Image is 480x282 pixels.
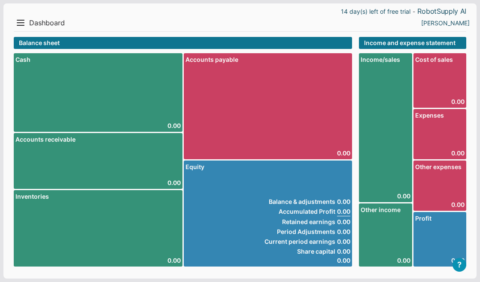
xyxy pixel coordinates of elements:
[415,55,465,64] span: Cost of sales
[421,18,470,27] a: Maria Campias
[359,37,466,49] div: Income and expense statement
[415,162,465,171] span: Other expenses
[337,149,350,158] a: 0.00
[14,16,27,30] button: Menu
[415,200,465,209] a: 0.00
[413,9,415,14] span: -
[453,258,466,272] button: ?
[264,227,335,236] span: Period Adjustments
[415,149,465,158] a: 0.00
[167,178,181,187] a: 0.00
[15,135,181,144] span: Accounts receivable
[29,18,65,27] span: Dashboard
[185,162,351,171] span: Equity
[415,256,465,265] a: 0.00
[337,197,350,206] span: 0.00
[417,7,466,16] a: RobotSupply AI
[264,197,335,206] span: Balance & adjustments
[337,207,350,216] span: 0.00
[14,37,352,49] div: Balance sheet
[264,207,335,216] span: Accumulated Profit
[337,227,350,236] span: 0.00
[361,256,410,265] a: 0.00
[337,247,350,256] span: 0.00
[337,256,350,265] span: 0.00
[167,256,181,265] a: 0.00
[415,111,465,120] span: Expenses
[361,191,410,200] a: 0.00
[415,214,465,223] span: Profit
[361,55,410,64] span: Income/sales
[264,217,335,226] span: Retained earnings
[185,55,351,64] span: Accounts payable
[361,205,410,214] span: Other income
[264,247,335,256] span: Share capital
[337,237,350,246] span: 0.00
[415,97,465,106] a: 0.00
[15,192,181,201] span: Inventories
[341,7,410,16] a: 14 day(s) left of free trial
[167,121,181,130] a: 0.00
[264,237,335,246] span: Current period earnings
[337,217,350,226] span: 0.00
[15,55,181,64] span: Cash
